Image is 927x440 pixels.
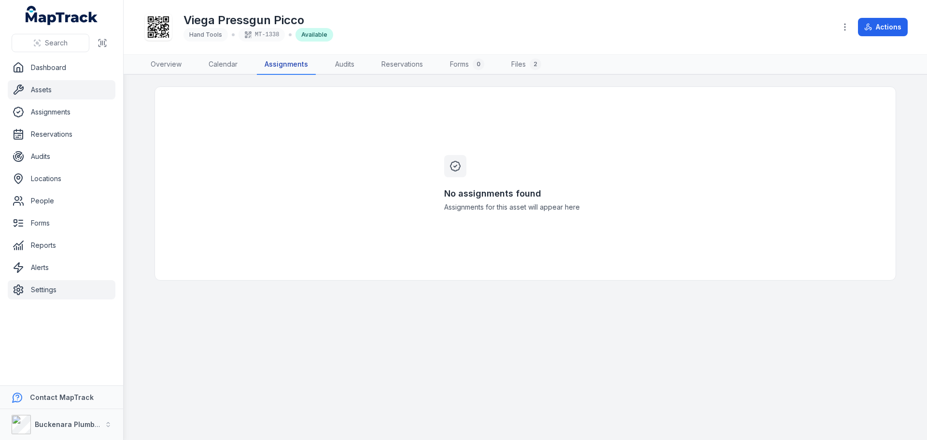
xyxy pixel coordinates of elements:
[473,58,484,70] div: 0
[26,6,98,25] a: MapTrack
[45,38,68,48] span: Search
[442,55,492,75] a: Forms0
[8,213,115,233] a: Forms
[143,55,189,75] a: Overview
[8,125,115,144] a: Reservations
[504,55,549,75] a: Files2
[8,147,115,166] a: Audits
[257,55,316,75] a: Assignments
[374,55,431,75] a: Reservations
[8,80,115,99] a: Assets
[8,236,115,255] a: Reports
[12,34,89,52] button: Search
[327,55,362,75] a: Audits
[295,28,333,42] div: Available
[530,58,541,70] div: 2
[201,55,245,75] a: Calendar
[444,202,606,212] span: Assignments for this asset will appear here
[858,18,908,36] button: Actions
[8,58,115,77] a: Dashboard
[8,280,115,299] a: Settings
[8,102,115,122] a: Assignments
[8,258,115,277] a: Alerts
[183,13,333,28] h1: Viega Pressgun Picco
[189,31,222,38] span: Hand Tools
[444,187,606,200] h3: No assignments found
[30,393,94,401] strong: Contact MapTrack
[239,28,285,42] div: MT-1338
[8,191,115,211] a: People
[8,169,115,188] a: Locations
[35,420,162,428] strong: Buckenara Plumbing Gas & Electrical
